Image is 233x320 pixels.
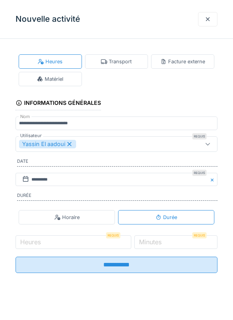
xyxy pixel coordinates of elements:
div: Horaire [54,214,80,221]
div: Informations générales [16,97,101,110]
label: Nom [19,113,31,120]
div: Heures [38,58,63,65]
div: Yassin El aadoui [19,140,76,148]
h3: Nouvelle activité [16,14,80,24]
div: Requis [192,232,207,238]
label: Durée [17,192,217,201]
button: Close [209,173,217,186]
div: Transport [101,58,132,65]
label: Heures [19,237,42,247]
div: Requis [192,170,207,176]
label: Date [17,158,217,167]
div: Facture externe [160,58,205,65]
div: Requis [106,232,120,238]
label: Utilisateur [19,132,43,139]
div: Durée [155,214,177,221]
div: Matériel [37,75,63,83]
label: Minutes [137,237,163,247]
div: Requis [192,133,207,139]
